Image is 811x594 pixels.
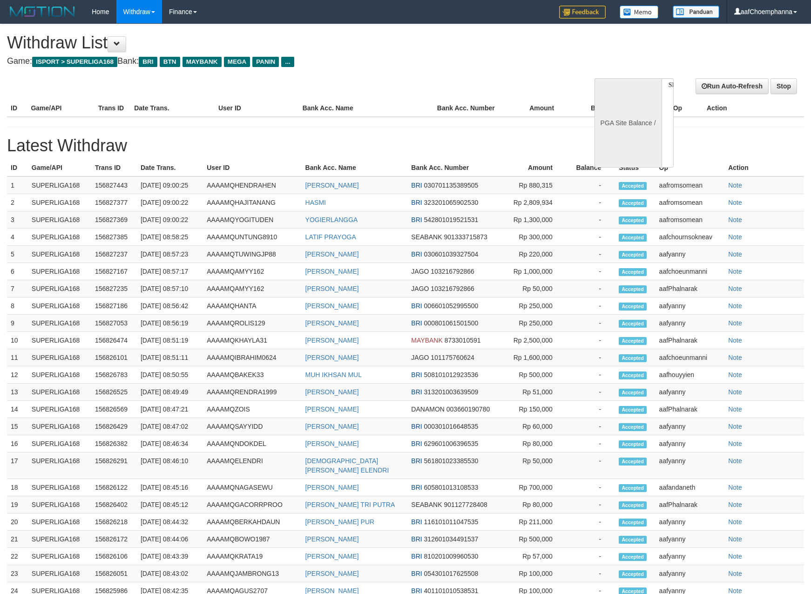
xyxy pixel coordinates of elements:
[424,423,479,430] span: 000301016648535
[203,159,301,176] th: User ID
[567,496,615,513] td: -
[656,435,725,452] td: aafyanny
[91,401,137,418] td: 156826569
[424,388,479,396] span: 313201003639509
[95,100,130,117] th: Trans ID
[567,246,615,263] td: -
[703,100,804,117] th: Action
[567,297,615,315] td: -
[7,263,28,280] td: 6
[728,302,742,310] a: Note
[728,405,742,413] a: Note
[7,297,28,315] td: 8
[656,401,725,418] td: aafPhalnarak
[91,496,137,513] td: 156826402
[728,457,742,465] a: Note
[28,401,91,418] td: SUPERLIGA168
[411,423,422,430] span: BRI
[137,435,203,452] td: [DATE] 08:46:34
[728,250,742,258] a: Note
[305,199,326,206] a: HASMI
[91,176,137,194] td: 156827443
[32,57,117,67] span: ISPORT > SUPERLIGA168
[7,401,28,418] td: 14
[27,100,95,117] th: Game/API
[669,100,703,117] th: Op
[567,332,615,349] td: -
[656,366,725,384] td: aafhouyyien
[728,199,742,206] a: Note
[28,211,91,229] td: SUPERLIGA168
[411,250,422,258] span: BRI
[656,418,725,435] td: aafyanny
[7,452,28,479] td: 17
[7,496,28,513] td: 19
[424,216,479,223] span: 542801019521531
[619,371,647,379] span: Accepted
[203,384,301,401] td: AAAAMQRENDRA1999
[252,57,279,67] span: PANIN
[728,440,742,447] a: Note
[28,297,91,315] td: SUPERLIGA168
[509,401,567,418] td: Rp 150,000
[444,501,487,508] span: 901127728408
[770,78,797,94] a: Stop
[137,263,203,280] td: [DATE] 08:57:17
[411,405,445,413] span: DANAMON
[160,57,180,67] span: BTN
[500,100,568,117] th: Amount
[7,280,28,297] td: 7
[7,315,28,332] td: 9
[28,176,91,194] td: SUPERLIGA168
[656,280,725,297] td: aafPhalnarak
[305,484,359,491] a: [PERSON_NAME]
[619,337,647,345] span: Accepted
[509,418,567,435] td: Rp 60,000
[28,194,91,211] td: SUPERLIGA168
[567,229,615,246] td: -
[28,384,91,401] td: SUPERLIGA168
[509,366,567,384] td: Rp 500,000
[305,553,359,560] a: [PERSON_NAME]
[7,100,27,117] th: ID
[91,366,137,384] td: 156826783
[673,6,719,18] img: panduan.png
[619,440,647,448] span: Accepted
[139,57,157,67] span: BRI
[656,176,725,194] td: aafromsomean
[203,211,301,229] td: AAAAMQYOGITUDEN
[567,159,615,176] th: Balance
[567,315,615,332] td: -
[137,384,203,401] td: [DATE] 08:49:49
[305,302,359,310] a: [PERSON_NAME]
[91,194,137,211] td: 156827377
[728,388,742,396] a: Note
[203,246,301,263] td: AAAAMQTUWINGJP88
[656,229,725,246] td: aafchournsokneav
[7,57,531,66] h4: Game: Bank:
[305,388,359,396] a: [PERSON_NAME]
[509,211,567,229] td: Rp 1,300,000
[7,384,28,401] td: 13
[137,418,203,435] td: [DATE] 08:47:02
[619,251,647,259] span: Accepted
[137,211,203,229] td: [DATE] 09:00:22
[7,349,28,366] td: 11
[728,285,742,292] a: Note
[724,159,804,176] th: Action
[567,452,615,479] td: -
[305,423,359,430] a: [PERSON_NAME]
[656,246,725,263] td: aafyanny
[137,479,203,496] td: [DATE] 08:45:16
[137,280,203,297] td: [DATE] 08:57:10
[137,176,203,194] td: [DATE] 09:00:25
[619,423,647,431] span: Accepted
[431,354,474,361] span: 101175760624
[91,229,137,246] td: 156827385
[203,401,301,418] td: AAAAMQZOIS
[305,570,359,577] a: [PERSON_NAME]
[281,57,294,67] span: ...
[509,349,567,366] td: Rp 1,600,000
[411,440,422,447] span: BRI
[7,176,28,194] td: 1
